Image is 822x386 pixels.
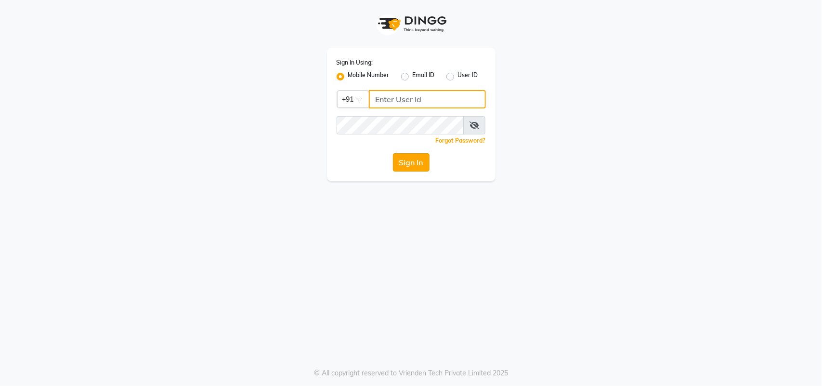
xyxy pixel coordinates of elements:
[373,10,450,38] img: logo1.svg
[458,71,478,82] label: User ID
[348,71,390,82] label: Mobile Number
[413,71,435,82] label: Email ID
[369,90,486,108] input: Username
[337,116,464,134] input: Username
[393,153,430,172] button: Sign In
[337,58,373,67] label: Sign In Using:
[436,137,486,144] a: Forgot Password?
